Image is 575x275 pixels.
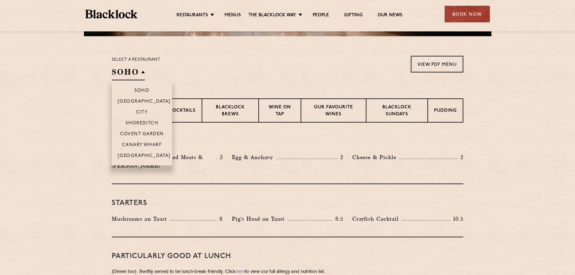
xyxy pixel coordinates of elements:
[332,215,343,223] p: 8.5
[434,107,457,115] p: Pudding
[126,121,158,127] p: Shoreditch
[450,215,463,223] p: 10.5
[112,252,463,260] h3: PARTICULARLY GOOD AT LUNCH
[411,56,463,72] a: View PDF Menu
[344,12,362,19] a: Gifting
[112,215,170,223] p: Mushrooms on Toast
[85,10,138,18] img: BL_Textured_Logo-footer-cropped.svg
[120,132,164,138] p: Covent Garden
[169,107,196,115] p: Cocktails
[112,56,160,64] p: Select a restaurant
[352,215,402,223] p: Crayfish Cocktail
[372,104,421,118] p: Blacklock Sundays
[134,88,150,94] p: Soho
[307,104,359,118] p: Our favourite wines
[136,110,148,116] p: City
[232,215,288,223] p: Pig's Head on Toast
[378,12,403,19] a: Our News
[265,104,295,118] p: Wine on Tap
[217,153,223,161] p: 2
[352,153,399,161] p: Cheese & Pickle
[313,12,329,19] a: People
[208,104,252,118] p: Blacklock Brews
[337,153,343,161] p: 2
[112,199,463,207] h3: Starters
[112,138,463,145] h3: Pre Chop Bites
[118,153,171,159] p: [GEOGRAPHIC_DATA]
[118,99,171,105] p: [GEOGRAPHIC_DATA]
[457,153,463,161] p: 2
[236,270,245,274] a: here
[216,215,223,223] p: 8
[177,12,208,19] a: Restaurants
[445,6,490,22] div: Book Now
[232,153,276,161] p: Egg & Anchovy
[112,67,145,80] h2: SOHO
[225,12,241,19] a: Menus
[248,12,296,19] a: The Blacklock Way
[122,142,162,149] p: Canary Wharf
